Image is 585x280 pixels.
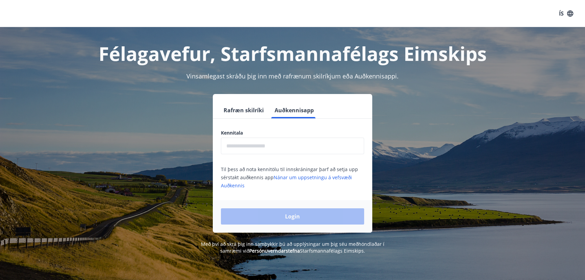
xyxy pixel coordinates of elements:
button: ÍS [555,7,577,20]
button: Rafræn skilríki [221,102,266,118]
h1: Félagavefur, Starfsmannafélags Eimskips [57,41,528,66]
span: Til þess að nota kennitölu til innskráningar þarf að setja upp sérstakt auðkennis app [221,166,358,189]
span: Með því að skrá þig inn samþykkir þú að upplýsingar um þig séu meðhöndlaðar í samræmi við Starfsm... [201,241,384,254]
button: Auðkennisapp [272,102,316,118]
a: Persónuverndarstefna [249,248,300,254]
label: Kennitala [221,130,364,136]
span: Vinsamlegast skráðu þig inn með rafrænum skilríkjum eða Auðkennisappi. [186,72,399,80]
a: Nánar um uppsetningu á vefsvæði Auðkennis [221,174,352,189]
